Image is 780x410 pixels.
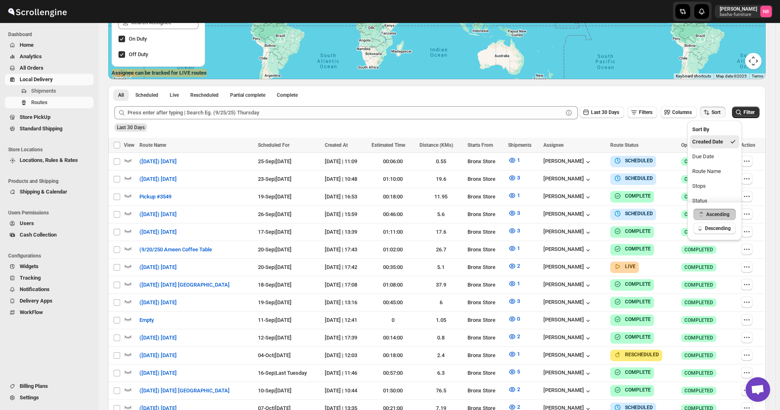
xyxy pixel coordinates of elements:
[614,351,659,359] button: RESCHEDULED
[543,175,592,184] div: [PERSON_NAME]
[20,114,50,120] span: Store PickUp
[543,334,592,342] div: [PERSON_NAME]
[420,157,463,166] div: 0.55
[625,211,653,216] b: SCHEDULED
[124,142,135,148] span: View
[684,264,713,271] span: COMPLETED
[5,307,94,318] button: WorkFlow
[614,157,653,165] button: SCHEDULED
[139,246,212,254] span: (9/20/250 Ameen Coffee Table
[684,317,713,323] span: COMPLETED
[135,155,182,168] button: ([DATE]) [DATE]
[372,298,415,307] div: 00:45:00
[420,281,463,289] div: 37.9
[20,286,50,292] span: Notifications
[372,263,415,271] div: 00:35:00
[20,125,62,132] span: Standard Shipping
[517,263,520,269] span: 2
[625,299,651,305] b: COMPLETE
[692,138,723,146] div: Created Date
[614,368,651,376] button: COMPLETE
[420,387,463,395] div: 76.5
[625,281,651,287] b: COMPLETE
[591,109,619,115] span: Last 30 Days
[5,51,94,62] button: Analytics
[614,386,651,394] button: COMPLETE
[139,387,230,395] span: ([DATE]) [DATE] [GEOGRAPHIC_DATA]
[372,334,415,342] div: 00:14:00
[468,175,504,183] div: Bronx Store
[625,352,659,358] b: RESCHEDULED
[258,352,291,358] span: 04-Oct | [DATE]
[258,246,292,253] span: 20-Sep | [DATE]
[325,142,348,148] span: Created At
[543,142,563,148] span: Assignee
[720,12,757,17] p: basha-furniture
[692,167,721,175] div: Route Name
[705,225,731,232] span: Descending
[372,246,415,254] div: 01:02:00
[468,334,504,342] div: Bronx Store
[543,246,592,254] button: [PERSON_NAME]
[684,282,713,288] span: COMPLETED
[135,225,182,239] button: ([DATE]) [DATE]
[744,109,755,115] span: Filter
[543,228,592,237] div: [PERSON_NAME]
[468,246,504,254] div: Bronx Store
[706,211,730,218] span: Ascending
[543,211,592,219] button: [PERSON_NAME]
[5,261,94,272] button: Widgets
[20,42,34,48] span: Home
[258,264,292,270] span: 20-Sep | [DATE]
[190,92,219,98] span: Rescheduled
[760,6,772,17] span: Nael Basha
[8,210,94,216] span: Users Permissions
[543,193,592,201] button: [PERSON_NAME]
[503,154,525,167] button: 1
[139,334,177,342] span: ([DATE]) [DATE]
[139,142,166,148] span: Route Name
[692,153,714,161] div: Due Date
[543,387,592,395] div: [PERSON_NAME]
[468,387,504,395] div: Bronx Store
[110,68,137,79] img: Google
[690,180,739,193] button: Stops
[503,312,525,326] button: 0
[746,377,770,402] div: Open chat
[8,253,94,259] span: Configurations
[517,333,520,339] span: 2
[20,232,57,238] span: Cash Collection
[579,107,624,118] button: Last 30 Days
[135,261,182,274] button: ([DATE]) [DATE]
[625,193,651,199] b: COMPLETE
[661,107,697,118] button: Columns
[543,299,592,307] div: [PERSON_NAME]
[139,351,177,360] span: ([DATE]) [DATE]
[258,335,292,341] span: 12-Sep | [DATE]
[468,210,504,219] div: Bronx Store
[258,370,307,376] span: 16-Sep | Last Tuesday
[503,171,525,184] button: 3
[135,384,235,397] button: ([DATE]) [DATE] [GEOGRAPHIC_DATA]
[420,175,463,183] div: 19.6
[690,135,739,148] button: Created Date
[468,281,504,289] div: Bronx Store
[692,182,706,190] div: Stops
[700,107,725,118] button: Sort
[745,53,762,69] button: Map camera controls
[503,295,525,308] button: 3
[627,107,657,118] button: Filters
[684,352,713,359] span: COMPLETED
[325,351,366,360] div: [DATE] | 12:03
[31,88,56,94] span: Shipments
[139,298,177,307] span: ([DATE]) [DATE]
[372,193,415,201] div: 00:18:00
[20,263,39,269] span: Widgets
[517,245,520,251] span: 1
[517,386,520,392] span: 2
[5,229,94,241] button: Cash Collection
[543,264,592,272] div: [PERSON_NAME]
[468,369,504,377] div: Bronx Store
[517,192,520,198] span: 1
[420,142,453,148] span: Distance (KMs)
